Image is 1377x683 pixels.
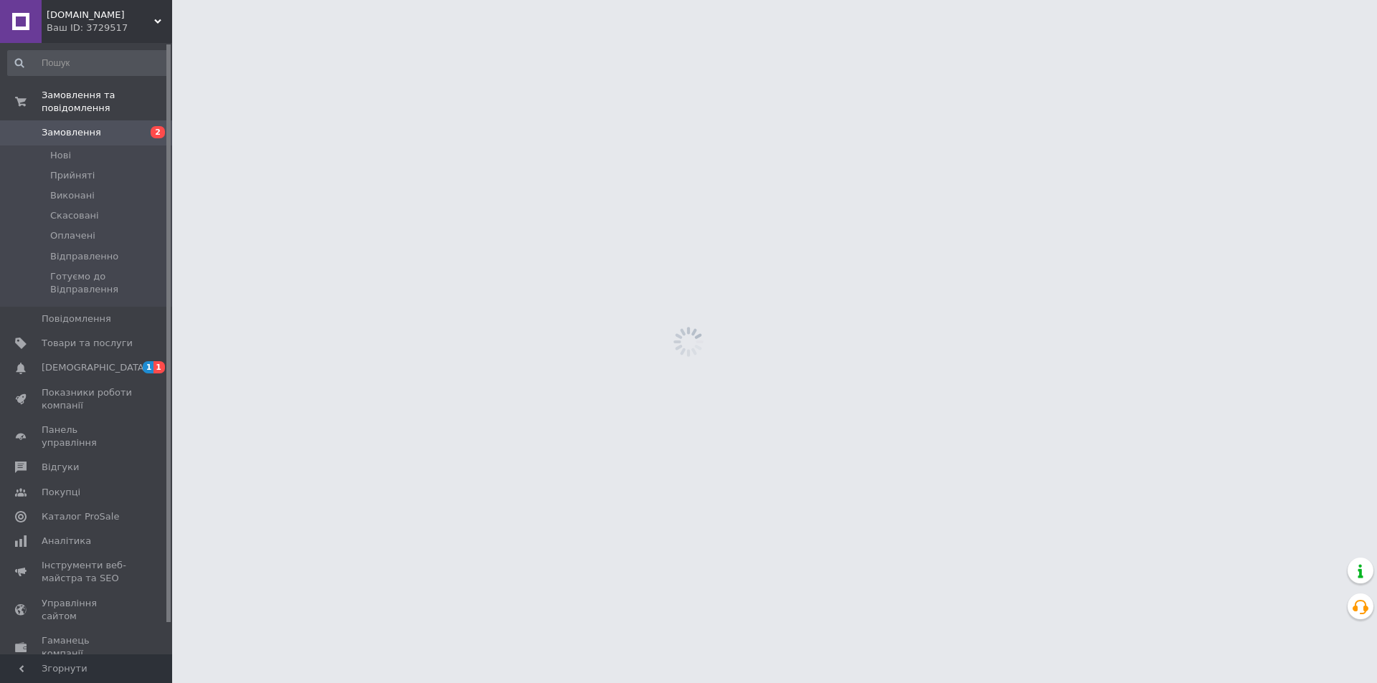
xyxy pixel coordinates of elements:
[42,634,133,660] span: Гаманець компанії
[50,250,118,263] span: Відправленно
[42,126,101,139] span: Замовлення
[50,270,168,296] span: Готуємо до Відправлення
[42,386,133,412] span: Показники роботи компанії
[50,209,99,222] span: Скасовані
[42,424,133,449] span: Панель управління
[47,9,154,22] span: parasolka-ua.com.ua
[151,126,165,138] span: 2
[50,189,95,202] span: Виконані
[42,486,80,499] span: Покупці
[42,337,133,350] span: Товари та послуги
[50,149,71,162] span: Нові
[50,229,95,242] span: Оплачені
[47,22,172,34] div: Ваш ID: 3729517
[7,50,169,76] input: Пошук
[42,597,133,623] span: Управління сайтом
[42,312,111,325] span: Повідомлення
[143,361,154,373] span: 1
[50,169,95,182] span: Прийняті
[42,559,133,585] span: Інструменти веб-майстра та SEO
[42,535,91,548] span: Аналітика
[42,361,148,374] span: [DEMOGRAPHIC_DATA]
[42,510,119,523] span: Каталог ProSale
[42,89,172,115] span: Замовлення та повідомлення
[42,461,79,474] span: Відгуки
[153,361,165,373] span: 1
